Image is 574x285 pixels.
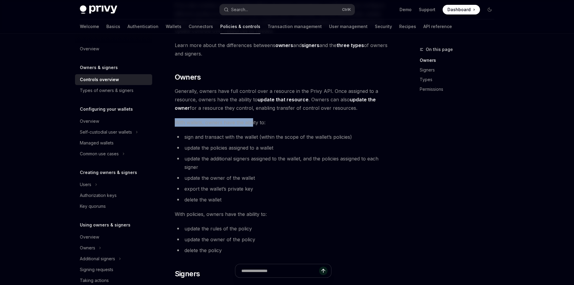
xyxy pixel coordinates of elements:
[420,84,499,94] a: Permissions
[275,42,293,48] strong: owners
[375,19,392,34] a: Security
[80,45,99,52] div: Overview
[220,4,355,15] button: Search...CtrlK
[75,43,152,54] a: Overview
[184,156,378,170] span: update the additional signers assigned to the wallet, and the policies assigned to each signer
[80,139,114,147] div: Managed wallets
[420,75,499,84] a: Types
[423,19,452,34] a: API reference
[80,106,133,113] h5: Configuring your wallets
[80,64,118,71] h5: Owners & signers
[443,5,480,14] a: Dashboard
[175,118,392,127] span: With wallets, owners have the ability to:
[80,233,99,241] div: Overview
[80,118,99,125] div: Overview
[184,197,221,203] span: delete the wallet
[231,6,248,13] div: Search...
[80,266,113,273] div: Signing requests
[106,19,120,34] a: Basics
[175,72,201,82] span: Owners
[127,19,158,34] a: Authentication
[319,267,328,275] button: Send message
[419,7,435,13] a: Support
[80,5,117,14] img: dark logo
[75,116,152,127] a: Overview
[399,19,416,34] a: Recipes
[329,19,368,34] a: User management
[166,19,181,34] a: Wallets
[420,65,499,75] a: Signers
[75,264,152,275] a: Signing requests
[342,7,351,12] span: Ctrl K
[175,235,392,244] li: update the owner of the policy
[420,55,499,65] a: Owners
[275,42,293,49] a: owners
[400,7,412,13] a: Demo
[80,19,99,34] a: Welcome
[485,5,494,14] button: Toggle dark mode
[258,97,309,103] strong: update that resource
[80,255,115,262] div: Additional signers
[447,7,471,13] span: Dashboard
[175,87,392,112] span: Generally, owners have full control over a resource in the Privy API. Once assigned to a resource...
[337,42,364,49] a: three types
[80,203,106,210] div: Key quorums
[80,87,133,94] div: Types of owners & signers
[184,186,253,192] span: export the wallet’s private key
[80,169,137,176] h5: Creating owners & signers
[75,74,152,85] a: Controls overview
[75,85,152,96] a: Types of owners & signers
[75,138,152,148] a: Managed wallets
[80,221,130,229] h5: Using owners & signers
[80,277,109,284] div: Taking actions
[175,41,392,58] span: Learn more about the differences betweens and and the of owners and signers.
[80,76,119,83] div: Controls overview
[302,42,319,49] a: signers
[220,19,260,34] a: Policies & controls
[175,246,392,255] li: delete the policy
[426,46,453,53] span: On this page
[189,19,213,34] a: Connectors
[302,42,319,48] strong: signers
[75,232,152,242] a: Overview
[268,19,322,34] a: Transaction management
[80,128,132,136] div: Self-custodial user wallets
[80,150,119,157] div: Common use cases
[75,201,152,212] a: Key quorums
[80,244,95,252] div: Owners
[80,181,91,188] div: Users
[184,175,255,181] span: update the owner of the wallet
[184,134,352,140] span: sign and transact with the wallet (within the scope of the wallet’s policies)
[80,192,117,199] div: Authorization keys
[337,42,364,48] strong: three types
[184,145,273,151] span: update the policies assigned to a wallet
[175,210,392,218] span: With policies, owners have the ability to:
[175,224,392,233] li: update the rules of the policy
[75,190,152,201] a: Authorization keys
